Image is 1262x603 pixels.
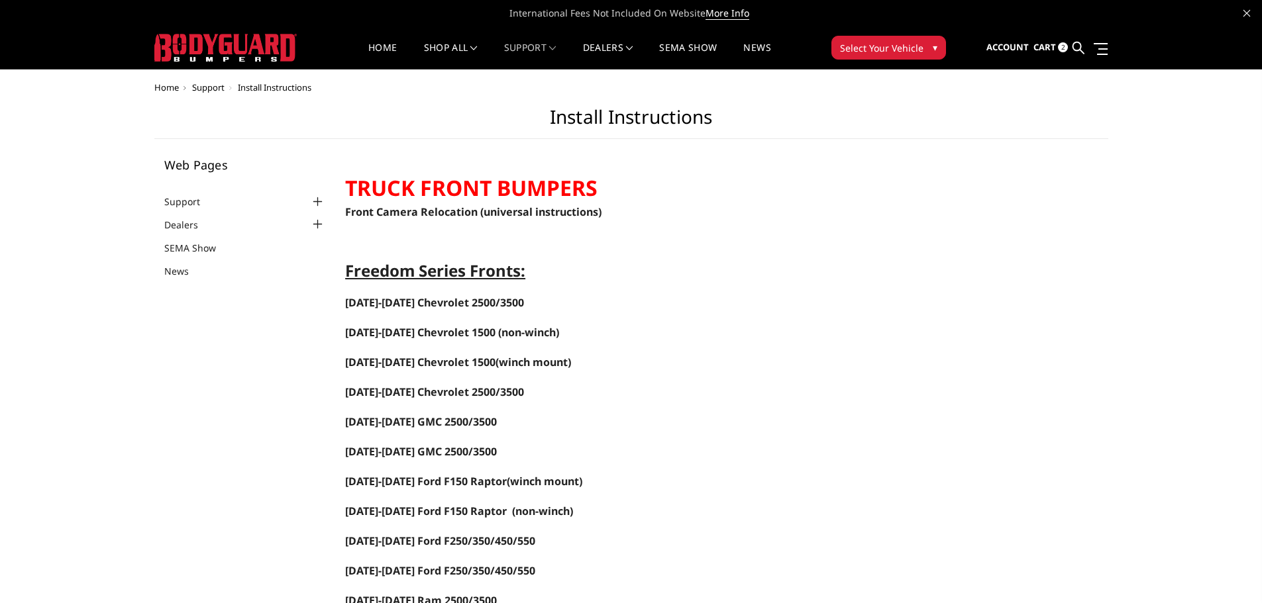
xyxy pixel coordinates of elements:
[345,563,535,578] span: [DATE]-[DATE] Ford F250/350/450/550
[424,43,478,69] a: shop all
[345,444,497,459] span: [DATE]-[DATE] GMC 2500/3500
[1033,30,1068,66] a: Cart 2
[840,41,923,55] span: Select Your Vehicle
[345,565,535,577] a: [DATE]-[DATE] Ford F250/350/450/550
[345,173,598,202] strong: TRUCK FRONT BUMPERS
[498,325,559,340] span: (non-winch)
[192,81,225,93] a: Support
[583,43,633,69] a: Dealers
[345,414,497,429] a: [DATE]-[DATE] GMC 2500/3500
[345,355,496,369] a: [DATE]-[DATE] Chevrolet 1500
[345,504,507,518] span: [DATE]-[DATE] Ford F150 Raptor
[154,34,297,62] img: BODYGUARD BUMPERS
[986,41,1029,53] span: Account
[743,43,770,69] a: News
[164,241,233,255] a: SEMA Show
[1058,42,1068,52] span: 2
[933,40,937,54] span: ▾
[345,445,497,458] a: [DATE]-[DATE] GMC 2500/3500
[164,195,217,209] a: Support
[238,81,311,93] span: Install Instructions
[345,295,524,310] a: [DATE]-[DATE] Chevrolet 2500/3500
[345,205,602,219] a: Front Camera Relocation (universal instructions)
[345,325,496,340] span: [DATE]-[DATE] Chevrolet 1500
[345,326,496,339] a: [DATE]-[DATE] Chevrolet 1500
[706,7,749,20] a: More Info
[831,36,946,60] button: Select Your Vehicle
[512,504,573,518] span: (non-winch)
[154,106,1108,139] h1: Install Instructions
[504,43,556,69] a: Support
[164,218,215,232] a: Dealers
[345,533,535,548] a: [DATE]-[DATE] Ford F250/350/450/550
[345,474,582,488] span: (winch mount)
[164,159,326,171] h5: Web Pages
[154,81,179,93] a: Home
[345,355,571,369] span: (winch mount)
[1033,41,1056,53] span: Cart
[345,505,507,518] a: [DATE]-[DATE] Ford F150 Raptor
[368,43,397,69] a: Home
[986,30,1029,66] a: Account
[345,474,507,488] a: [DATE]-[DATE] Ford F150 Raptor
[345,259,525,281] span: Freedom Series Fronts:
[345,386,524,398] a: [DATE]-[DATE] Chevrolet 2500/3500
[659,43,717,69] a: SEMA Show
[164,264,205,278] a: News
[345,385,524,399] span: [DATE]-[DATE] Chevrolet 2500/3500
